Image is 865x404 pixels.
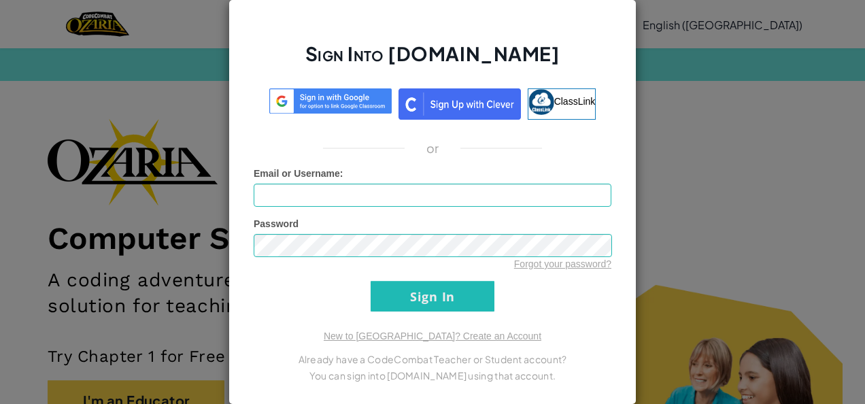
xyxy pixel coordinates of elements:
p: You can sign into [DOMAIN_NAME] using that account. [254,367,611,384]
span: ClassLink [554,96,596,107]
p: or [426,140,439,156]
a: New to [GEOGRAPHIC_DATA]? Create an Account [324,331,541,341]
a: Forgot your password? [514,258,611,269]
span: Email or Username [254,168,340,179]
input: Sign In [371,281,494,312]
h2: Sign Into [DOMAIN_NAME] [254,41,611,80]
img: clever_sso_button@2x.png [398,88,521,120]
p: Already have a CodeCombat Teacher or Student account? [254,351,611,367]
span: Password [254,218,299,229]
img: classlink-logo-small.png [528,89,554,115]
label: : [254,167,343,180]
img: log-in-google-sso.svg [269,88,392,114]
